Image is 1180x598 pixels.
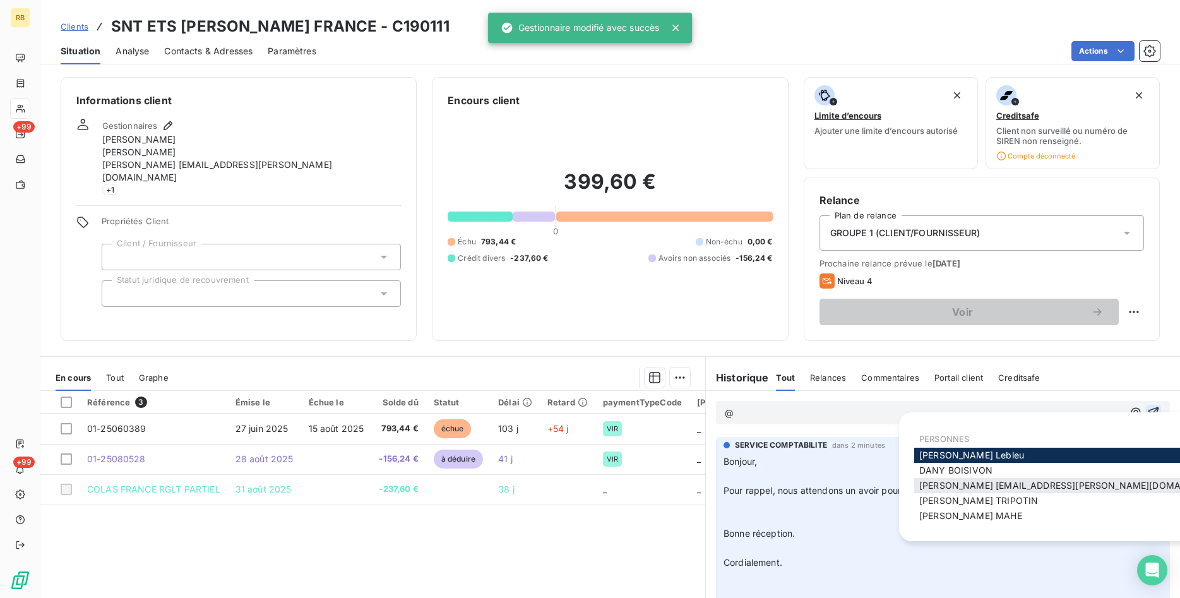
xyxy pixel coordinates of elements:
span: Pour rappel, nous attendons un avoir pour cette facture en doublon. [724,485,1011,496]
span: -156,24 € [736,253,772,264]
div: Émise le [235,397,294,407]
span: Propriétés Client [102,216,401,234]
span: [PERSON_NAME] TRIPOTIN [919,495,1038,506]
span: 793,44 € [481,236,516,248]
img: Logo LeanPay [10,570,30,590]
span: Échu [458,236,476,248]
span: + 1 [102,184,118,195]
h6: Relance [819,193,1144,208]
span: VIR [607,425,618,433]
div: Statut [434,397,483,407]
button: Actions [1071,41,1135,61]
span: -156,24 € [379,453,418,465]
span: -237,60 € [379,483,418,496]
button: CreditsafeClient non surveillé ou numéro de SIREN non renseigné.Compte déconnecté [986,77,1160,169]
span: Creditsafe [998,373,1040,383]
span: [PERSON_NAME] Lebleu [919,450,1024,460]
span: Bonne réception. [724,528,795,539]
span: 41 j [498,453,513,464]
span: 793,44 € [379,422,418,435]
span: Tout [776,373,795,383]
div: Gestionnaire modifié avec succès [501,16,660,39]
div: Délai [498,397,532,407]
div: paymentTypeCode [603,397,682,407]
span: Avoirs non associés [659,253,730,264]
span: 31 août 2025 [235,484,292,494]
span: Contacts & Adresses [164,45,253,57]
span: 103 j [498,423,518,434]
div: RB [10,8,30,28]
span: _ [697,423,701,434]
h6: Encours client [448,93,520,108]
span: Niveau 4 [837,276,873,286]
span: [DATE] [933,258,961,268]
span: SERVICE COMPTABILITE [735,440,827,451]
span: Prochaine relance prévue le [819,258,1144,268]
span: 3 [135,397,146,408]
div: Référence [87,397,220,408]
h6: Informations client [76,93,401,108]
span: -237,60 € [510,253,548,264]
span: Creditsafe [996,111,1039,121]
span: COLAS FRANCE RGLT PARTIEL [87,484,220,494]
span: @ [725,407,734,418]
span: Portail client [934,373,983,383]
span: [PERSON_NAME] [102,133,176,146]
span: 38 j [498,484,515,494]
span: échue [434,419,472,438]
span: [PERSON_NAME] MAHE [919,510,1022,521]
span: 27 juin 2025 [235,423,289,434]
span: [PERSON_NAME] [102,146,176,158]
span: Situation [61,45,100,57]
span: Non-échu [706,236,742,248]
span: Limite d’encours [814,111,881,121]
h6: Historique [706,370,769,385]
span: 28 août 2025 [235,453,294,464]
span: Gestionnaires [102,121,158,131]
span: _ [603,484,607,494]
div: Open Intercom Messenger [1137,555,1167,585]
span: Commentaires [861,373,919,383]
span: Clients [61,21,88,32]
input: Ajouter une valeur [112,251,122,263]
span: DANY BOISIVON [919,465,992,475]
span: Client non surveillé ou numéro de SIREN non renseigné. [996,126,1149,146]
span: Ajouter une limite d’encours autorisé [814,126,958,136]
span: _ [697,484,701,494]
div: Échue le [309,397,364,407]
span: VIR [607,455,618,463]
span: Compte déconnecté [996,151,1075,161]
span: Analyse [116,45,149,57]
span: +99 [13,121,35,133]
div: Solde dû [379,397,418,407]
span: +54 j [547,423,569,434]
span: 01-25080528 [87,453,146,464]
span: 01-25060389 [87,423,146,434]
span: Crédit divers [458,253,505,264]
span: 15 août 2025 [309,423,364,434]
span: Bonjour, [724,456,757,467]
h3: SNT ETS [PERSON_NAME] FRANCE - C190111 [111,15,450,38]
span: En cours [56,373,91,383]
span: +99 [13,457,35,468]
span: dans 2 minutes [832,441,885,449]
button: Voir [819,299,1119,325]
span: 0 [553,226,558,236]
button: Limite d’encoursAjouter une limite d’encours autorisé [804,77,978,169]
span: Paramètres [268,45,316,57]
a: Clients [61,20,88,33]
span: _ [697,453,701,464]
span: Voir [835,307,1091,317]
span: GROUPE 1 (CLIENT/FOURNISSEUR) [830,227,980,239]
span: 0,00 € [748,236,773,248]
h2: 399,60 € [448,169,772,207]
input: Ajouter une valeur [112,288,122,299]
span: Relances [810,373,846,383]
div: [PERSON_NAME] [697,397,768,407]
span: Cordialement. [724,557,782,568]
span: [PERSON_NAME] [EMAIL_ADDRESS][PERSON_NAME][DOMAIN_NAME] [102,158,402,184]
div: Retard [547,397,588,407]
span: PERSONNES [919,434,969,444]
span: Graphe [139,373,169,383]
span: à déduire [434,450,483,469]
